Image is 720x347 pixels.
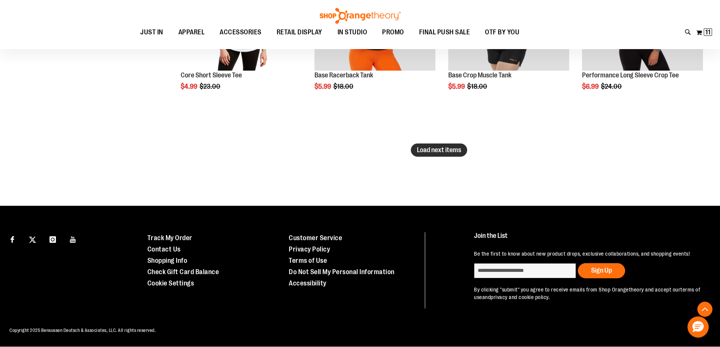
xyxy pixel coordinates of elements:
[411,143,467,157] button: Load next items
[333,83,355,90] span: $18.00
[171,24,212,41] a: APPAREL
[289,279,327,287] a: Accessibility
[474,232,703,246] h4: Join the List
[289,257,327,264] a: Terms of Use
[147,245,181,253] a: Contact Us
[601,83,623,90] span: $24.00
[412,24,478,41] a: FINAL PUSH SALE
[200,83,221,90] span: $23.00
[591,267,612,274] span: Sign Up
[147,257,187,264] a: Shopping Info
[46,232,59,245] a: Visit our Instagram page
[485,24,519,41] span: OTF BY YOU
[277,24,322,41] span: RETAIL DISPLAY
[448,71,511,79] a: Base Crop Muscle Tank
[289,234,342,242] a: Customer Service
[477,24,527,41] a: OTF BY YOU
[29,236,36,243] img: Twitter
[491,294,550,300] a: privacy and cookie policy.
[314,71,373,79] a: Base Racerback Tank
[338,24,367,41] span: IN STUDIO
[26,232,39,245] a: Visit our X page
[419,24,470,41] span: FINAL PUSH SALE
[6,232,19,245] a: Visit our Facebook page
[9,328,156,333] span: Copyright 2025 Bensussen Deutsch & Associates, LLC. All rights reserved.
[474,287,700,300] a: terms of use
[330,24,375,41] a: IN STUDIO
[375,24,412,41] a: PROMO
[289,245,330,253] a: Privacy Policy
[697,302,712,317] button: Back To Top
[578,263,625,278] button: Sign Up
[181,71,242,79] a: Core Short Sleeve Tee
[269,24,330,41] a: RETAIL DISPLAY
[147,234,192,242] a: Track My Order
[147,279,194,287] a: Cookie Settings
[582,71,679,79] a: Performance Long Sleeve Crop Tee
[382,24,404,41] span: PROMO
[181,83,198,90] span: $4.99
[133,24,171,41] a: JUST IN
[220,24,262,41] span: ACCESSORIES
[474,263,576,278] input: enter email
[314,83,332,90] span: $5.99
[687,316,709,338] button: Hello, have a question? Let’s chat.
[467,83,488,90] span: $18.00
[140,24,163,41] span: JUST IN
[582,83,600,90] span: $6.99
[417,146,461,154] span: Load next items
[474,250,703,258] p: Be the first to know about new product drops, exclusive collaborations, and shopping events!
[147,268,219,276] a: Check Gift Card Balance
[705,28,711,36] span: 11
[319,8,402,24] img: Shop Orangetheory
[448,83,466,90] span: $5.99
[67,232,80,245] a: Visit our Youtube page
[212,24,269,41] a: ACCESSORIES
[474,286,703,301] p: By clicking "submit" you agree to receive emails from Shop Orangetheory and accept our and
[178,24,205,41] span: APPAREL
[289,268,395,276] a: Do Not Sell My Personal Information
